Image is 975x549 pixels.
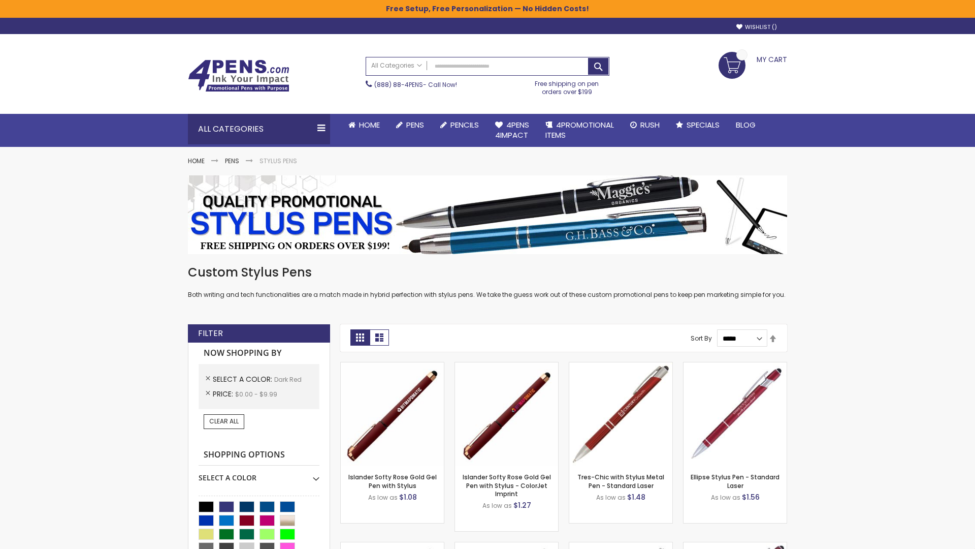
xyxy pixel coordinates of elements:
[736,23,777,31] a: Wishlist
[525,76,610,96] div: Free shipping on pen orders over $199
[537,114,622,147] a: 4PROMOTIONALITEMS
[359,119,380,130] span: Home
[691,473,779,490] a: Ellipse Stylus Pen - Standard Laser
[482,501,512,510] span: As low as
[728,114,764,136] a: Blog
[188,59,289,92] img: 4Pens Custom Pens and Promotional Products
[199,444,319,466] strong: Shopping Options
[627,492,645,502] span: $1.48
[213,374,274,384] span: Select A Color
[209,417,239,425] span: Clear All
[341,362,444,466] img: Islander Softy Rose Gold Gel Pen with Stylus-Dark Red
[545,119,614,140] span: 4PROMOTIONAL ITEMS
[736,119,756,130] span: Blog
[371,62,422,70] span: All Categories
[487,114,537,147] a: 4Pens4impact
[406,119,424,130] span: Pens
[368,493,398,502] span: As low as
[350,329,370,346] strong: Grid
[374,80,457,89] span: - Call Now!
[711,493,740,502] span: As low as
[199,343,319,364] strong: Now Shopping by
[622,114,668,136] a: Rush
[687,119,720,130] span: Specials
[399,492,417,502] span: $1.08
[198,328,223,339] strong: Filter
[274,375,302,384] span: Dark Red
[684,362,787,371] a: Ellipse Stylus Pen - Standard Laser-Dark Red
[374,80,423,89] a: (888) 88-4PENS
[225,157,239,165] a: Pens
[569,362,672,466] img: Tres-Chic with Stylus Metal Pen - Standard Laser-Dark Red
[388,114,432,136] a: Pens
[188,264,787,299] div: Both writing and tech functionalities are a match made in hybrid perfection with stylus pens. We ...
[348,473,437,490] a: Islander Softy Rose Gold Gel Pen with Stylus
[199,466,319,483] div: Select A Color
[450,119,479,130] span: Pencils
[513,500,531,510] span: $1.27
[640,119,660,130] span: Rush
[213,389,235,399] span: Price
[742,492,760,502] span: $1.56
[188,114,330,144] div: All Categories
[188,157,205,165] a: Home
[455,362,558,371] a: Islander Softy Rose Gold Gel Pen with Stylus - ColorJet Imprint-Dark Red
[235,390,277,399] span: $0.00 - $9.99
[463,473,551,498] a: Islander Softy Rose Gold Gel Pen with Stylus - ColorJet Imprint
[569,362,672,371] a: Tres-Chic with Stylus Metal Pen - Standard Laser-Dark Red
[366,57,427,74] a: All Categories
[259,157,297,165] strong: Stylus Pens
[341,362,444,371] a: Islander Softy Rose Gold Gel Pen with Stylus-Dark Red
[668,114,728,136] a: Specials
[188,175,787,254] img: Stylus Pens
[691,334,712,343] label: Sort By
[188,264,787,281] h1: Custom Stylus Pens
[204,414,244,429] a: Clear All
[340,114,388,136] a: Home
[432,114,487,136] a: Pencils
[455,362,558,466] img: Islander Softy Rose Gold Gel Pen with Stylus - ColorJet Imprint-Dark Red
[596,493,626,502] span: As low as
[495,119,529,140] span: 4Pens 4impact
[684,362,787,466] img: Ellipse Stylus Pen - Standard Laser-Dark Red
[577,473,664,490] a: Tres-Chic with Stylus Metal Pen - Standard Laser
